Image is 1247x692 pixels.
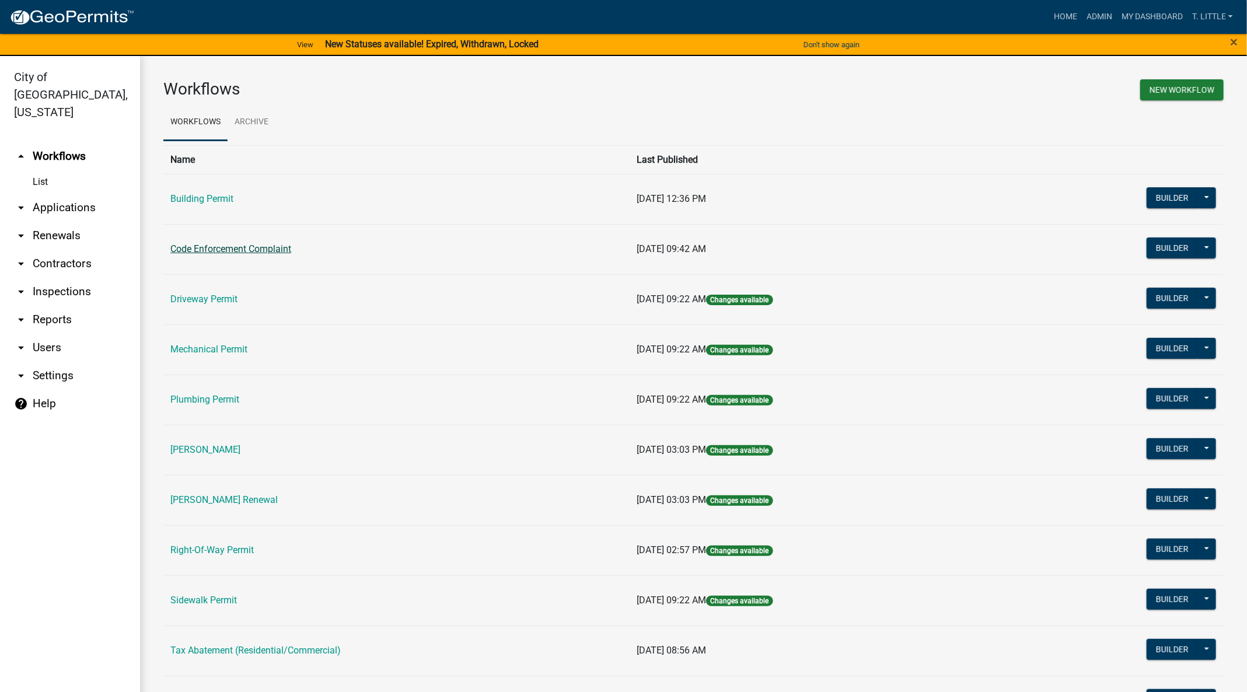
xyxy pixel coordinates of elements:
[706,345,773,355] span: Changes available
[163,145,630,174] th: Name
[1147,338,1198,359] button: Builder
[170,595,237,606] a: Sidewalk Permit
[170,494,278,505] a: [PERSON_NAME] Renewal
[14,201,28,215] i: arrow_drop_down
[1117,6,1187,28] a: My Dashboard
[1082,6,1117,28] a: Admin
[228,104,275,141] a: Archive
[637,394,706,405] span: [DATE] 09:22 AM
[170,243,291,254] a: Code Enforcement Complaint
[637,494,706,505] span: [DATE] 03:03 PM
[706,395,773,406] span: Changes available
[1231,35,1238,49] button: Close
[14,149,28,163] i: arrow_drop_up
[637,193,706,204] span: [DATE] 12:36 PM
[14,369,28,383] i: arrow_drop_down
[163,79,685,99] h3: Workflows
[170,344,247,355] a: Mechanical Permit
[14,257,28,271] i: arrow_drop_down
[163,104,228,141] a: Workflows
[1187,6,1238,28] a: T. Little
[706,445,773,456] span: Changes available
[1147,438,1198,459] button: Builder
[637,293,706,305] span: [DATE] 09:22 AM
[1147,589,1198,610] button: Builder
[1049,6,1082,28] a: Home
[325,39,539,50] strong: New Statuses available! Expired, Withdrawn, Locked
[706,495,773,506] span: Changes available
[14,397,28,411] i: help
[1147,388,1198,409] button: Builder
[637,544,706,555] span: [DATE] 02:57 PM
[1147,639,1198,660] button: Builder
[637,344,706,355] span: [DATE] 09:22 AM
[170,394,239,405] a: Plumbing Permit
[637,444,706,455] span: [DATE] 03:03 PM
[170,544,254,555] a: Right-Of-Way Permit
[170,293,237,305] a: Driveway Permit
[799,35,864,54] button: Don't show again
[292,35,318,54] a: View
[1147,539,1198,560] button: Builder
[1231,34,1238,50] span: ×
[170,444,240,455] a: [PERSON_NAME]
[637,595,706,606] span: [DATE] 09:22 AM
[637,243,706,254] span: [DATE] 09:42 AM
[1147,488,1198,509] button: Builder
[170,645,341,656] a: Tax Abatement (Residential/Commercial)
[14,341,28,355] i: arrow_drop_down
[1147,187,1198,208] button: Builder
[706,596,773,606] span: Changes available
[637,645,706,656] span: [DATE] 08:56 AM
[1140,79,1224,100] button: New Workflow
[1147,288,1198,309] button: Builder
[706,295,773,305] span: Changes available
[14,229,28,243] i: arrow_drop_down
[14,285,28,299] i: arrow_drop_down
[170,193,233,204] a: Building Permit
[1147,237,1198,258] button: Builder
[14,313,28,327] i: arrow_drop_down
[706,546,773,556] span: Changes available
[630,145,1010,174] th: Last Published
